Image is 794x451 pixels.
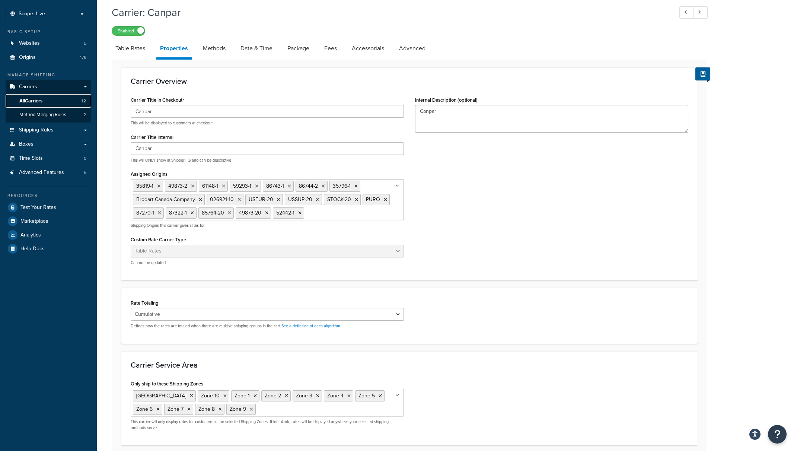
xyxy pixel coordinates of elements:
[6,137,91,151] a: Boxes
[136,196,195,203] span: Brodart Canada Company
[679,6,694,19] a: Previous Record
[169,209,187,217] span: 87322-1
[19,155,43,162] span: Time Slots
[284,39,313,57] a: Package
[6,72,91,78] div: Manage Shipping
[83,112,86,118] span: 2
[131,323,404,329] p: Defines how the rates are totaled when there are multiple shipping groups in the cart.
[19,127,54,133] span: Shipping Rules
[131,97,184,103] label: Carrier Title in Checkout
[19,98,42,104] span: All Carriers
[6,152,91,165] a: Time Slots0
[395,39,429,57] a: Advanced
[6,80,91,94] a: Carriers
[276,209,294,217] span: 52442-1
[19,84,37,90] span: Carriers
[168,182,187,190] span: 49873-2
[235,392,250,400] span: Zone 1
[239,209,261,217] span: 49873-20
[288,196,312,203] span: USSUP-20
[202,209,224,217] span: 85764-20
[202,182,218,190] span: 61148-1
[19,40,40,47] span: Websites
[249,196,273,203] span: USFUR-20
[6,94,91,108] a: AllCarriers12
[237,39,276,57] a: Date & Time
[131,300,159,306] label: Rate Totaling
[415,105,688,133] textarea: Canpar
[333,182,351,190] span: 35796-1
[693,6,708,19] a: Next Record
[84,155,86,162] span: 0
[80,54,86,61] span: 176
[6,242,91,255] a: Help Docs
[131,237,186,242] label: Custom Rate Carrier Type
[6,51,91,64] a: Origins176
[321,39,341,57] a: Fees
[6,29,91,35] div: Basic Setup
[6,166,91,180] li: Advanced Features
[136,392,186,400] span: [GEOGRAPHIC_DATA]
[6,215,91,228] a: Marketplace
[768,425,787,444] button: Open Resource Center
[131,381,203,387] label: Only ship to these Shipping Zones
[131,223,404,228] p: Shipping Origins this carrier gives rates for
[6,80,91,123] li: Carriers
[327,392,344,400] span: Zone 4
[131,171,168,177] label: Assigned Origins
[131,120,404,126] p: This will be displayed to customers at checkout
[6,152,91,165] li: Time Slots
[233,182,251,190] span: 59293-1
[6,36,91,50] li: Websites
[19,54,36,61] span: Origins
[156,39,192,60] a: Properties
[348,39,388,57] a: Accessorials
[20,232,41,238] span: Analytics
[19,112,66,118] span: Method Merging Rules
[20,204,56,211] span: Test Your Rates
[19,169,64,176] span: Advanced Features
[84,169,86,176] span: 5
[136,182,153,190] span: 35819-1
[198,405,215,413] span: Zone 8
[266,182,284,190] span: 86743-1
[131,77,688,85] h3: Carrier Overview
[358,392,375,400] span: Zone 5
[131,419,404,431] p: This carrier will only display rates for customers in the selected Shipping Zones. If left blank,...
[210,196,234,203] span: 026921-10
[6,108,91,122] a: Method Merging Rules2
[265,392,281,400] span: Zone 2
[6,51,91,64] li: Origins
[20,246,45,252] span: Help Docs
[112,5,666,20] h1: Carrier: Canpar
[296,392,312,400] span: Zone 3
[136,405,153,413] span: Zone 6
[19,141,34,147] span: Boxes
[136,209,154,217] span: 87270-1
[6,108,91,122] li: Method Merging Rules
[19,11,45,17] span: Scope: Live
[6,228,91,242] a: Analytics
[6,123,91,137] a: Shipping Rules
[199,39,229,57] a: Methods
[6,193,91,199] div: Resources
[112,39,149,57] a: Table Rates
[299,182,318,190] span: 86744-2
[695,67,710,80] button: Show Help Docs
[6,36,91,50] a: Websites5
[112,26,145,35] label: Enabled
[6,166,91,180] a: Advanced Features5
[6,201,91,214] a: Test Your Rates
[84,40,86,47] span: 5
[131,134,173,140] label: Carrier Title Internal
[415,97,478,103] label: Internal Description (optional)
[20,218,48,225] span: Marketplace
[168,405,184,413] span: Zone 7
[131,361,688,369] h3: Carrier Service Area
[327,196,351,203] span: STOCK-20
